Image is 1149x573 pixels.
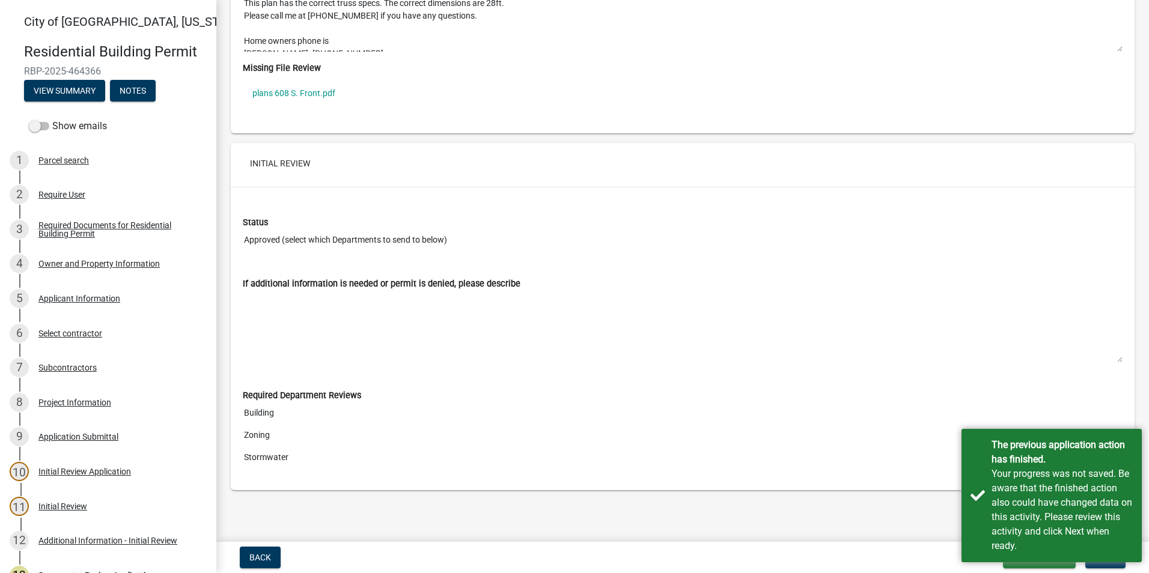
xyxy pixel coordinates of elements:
[38,398,111,407] div: Project Information
[38,467,131,476] div: Initial Review Application
[24,86,105,96] wm-modal-confirm: Summary
[243,280,520,288] label: If additional information is needed or permit is denied, please describe
[38,156,89,165] div: Parcel search
[24,80,105,102] button: View Summary
[243,79,1123,107] a: plans 608 S. Front.pdf
[243,392,361,400] label: Required Department Reviews
[249,553,271,562] span: Back
[10,185,29,204] div: 2
[992,438,1133,467] div: The previous application action has finished.
[38,329,102,338] div: Select contractor
[240,153,320,174] button: Initial Review
[10,393,29,412] div: 8
[10,254,29,273] div: 4
[24,65,192,77] span: RBP-2025-464366
[10,151,29,170] div: 1
[24,14,243,29] span: City of [GEOGRAPHIC_DATA], [US_STATE]
[243,219,268,227] label: Status
[38,432,118,441] div: Application Submittal
[110,86,156,96] wm-modal-confirm: Notes
[38,221,197,238] div: Required Documents for Residential Building Permit
[10,324,29,343] div: 6
[10,531,29,550] div: 12
[29,119,107,133] label: Show emails
[992,467,1133,553] div: Your progress was not saved. Be aware that the finished action also could have changed data on th...
[38,502,87,511] div: Initial Review
[243,64,321,73] label: Missing File Review
[10,220,29,239] div: 3
[38,363,97,372] div: Subcontractors
[38,190,85,199] div: Require User
[10,358,29,377] div: 7
[38,536,177,545] div: Additional Information - Initial Review
[38,294,120,303] div: Applicant Information
[10,497,29,516] div: 11
[10,427,29,446] div: 9
[240,547,281,568] button: Back
[110,80,156,102] button: Notes
[10,289,29,308] div: 5
[38,259,160,268] div: Owner and Property Information
[10,462,29,481] div: 10
[24,43,207,61] h4: Residential Building Permit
